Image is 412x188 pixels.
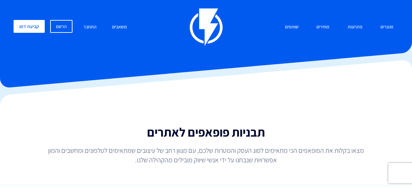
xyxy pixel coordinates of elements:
[311,20,334,34] a: מחירים
[107,20,132,34] a: משאבים
[50,20,73,33] a: הרשם
[14,20,45,33] a: קביעת דמו
[7,125,405,139] h1: תבניות פופאפים לאתרים
[78,20,102,34] a: התחבר
[280,20,304,34] a: שותפים
[47,146,366,165] p: מצאו בקלות את הפופאפים הכי מתאימים לסוג העסק והמטרות שלכם, עם מגוון רחב של עיצובים שמתאימים לטלפו...
[375,20,398,34] a: מוצרים
[343,20,368,34] a: פתרונות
